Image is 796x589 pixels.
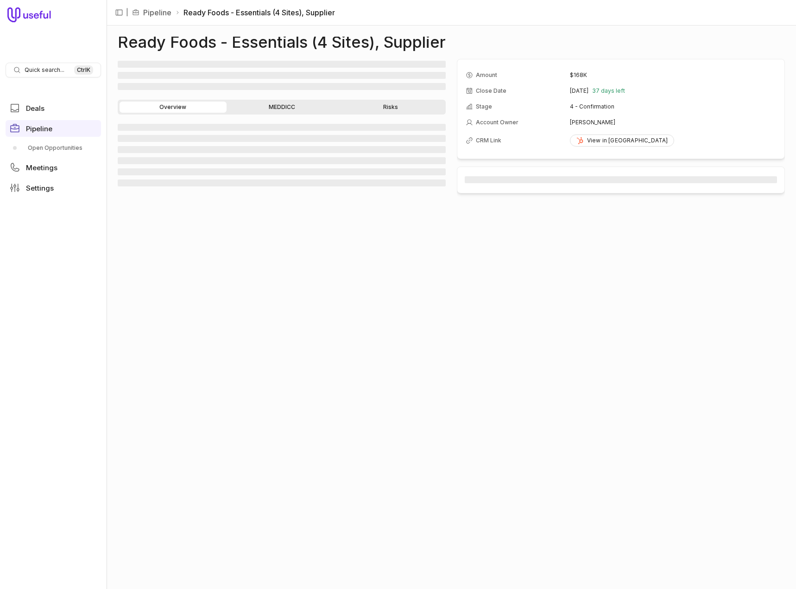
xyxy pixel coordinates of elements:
td: 4 - Confirmation [570,99,776,114]
li: Ready Foods - Essentials (4 Sites), Supplier [175,7,335,18]
span: 37 days left [592,87,625,95]
span: Amount [476,71,497,79]
span: ‌ [118,72,446,79]
a: View in [GEOGRAPHIC_DATA] [570,134,674,147]
span: Account Owner [476,119,518,126]
td: $168K [570,68,776,83]
time: [DATE] [570,87,588,95]
span: | [126,7,128,18]
span: ‌ [118,157,446,164]
span: ‌ [118,135,446,142]
span: Quick search... [25,66,64,74]
span: CRM Link [476,137,501,144]
span: Settings [26,185,54,192]
span: ‌ [118,179,446,186]
a: Meetings [6,159,101,176]
a: Deals [6,100,101,116]
button: Collapse sidebar [112,6,126,19]
span: ‌ [118,168,446,175]
a: MEDDICC [228,102,335,113]
span: ‌ [118,146,446,153]
span: ‌ [118,61,446,68]
span: ‌ [465,176,777,183]
a: Overview [120,102,227,113]
div: Pipeline submenu [6,141,101,155]
div: View in [GEOGRAPHIC_DATA] [576,137,668,144]
span: ‌ [118,83,446,90]
span: Close Date [476,87,506,95]
a: Settings [6,179,101,196]
span: Meetings [26,164,57,171]
a: Pipeline [143,7,171,18]
a: Pipeline [6,120,101,137]
span: Stage [476,103,492,110]
a: Risks [337,102,444,113]
span: Deals [26,105,44,112]
span: Pipeline [26,125,52,132]
a: Open Opportunities [6,141,101,155]
td: [PERSON_NAME] [570,115,776,130]
h1: Ready Foods - Essentials (4 Sites), Supplier [118,37,446,48]
span: ‌ [118,124,446,131]
kbd: Ctrl K [74,65,93,75]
